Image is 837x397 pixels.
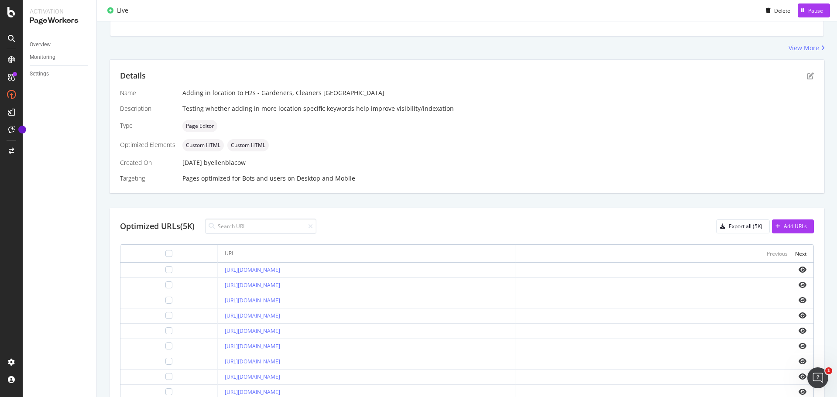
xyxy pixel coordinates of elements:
i: eye [799,266,806,273]
div: Monitoring [30,53,55,62]
div: Desktop and Mobile [297,174,355,183]
span: Custom HTML [186,143,220,148]
div: Live [117,6,128,15]
div: Description [120,104,175,113]
a: [URL][DOMAIN_NAME] [225,373,280,380]
div: Settings [30,69,49,79]
i: eye [799,281,806,288]
i: eye [799,327,806,334]
a: Settings [30,69,90,79]
div: [DATE] [182,158,814,167]
a: View More [789,44,825,52]
div: Overview [30,40,51,49]
a: [URL][DOMAIN_NAME] [225,358,280,365]
button: Pause [798,3,830,17]
button: Export all (5K) [716,219,770,233]
input: Search URL [205,219,316,234]
div: Delete [774,7,790,14]
a: [URL][DOMAIN_NAME] [225,297,280,304]
a: [URL][DOMAIN_NAME] [225,266,280,274]
a: [URL][DOMAIN_NAME] [225,281,280,289]
div: Previous [767,250,788,257]
button: Previous [767,248,788,259]
div: PageWorkers [30,16,89,26]
i: eye [799,373,806,380]
div: Created On [120,158,175,167]
div: Bots and users [242,174,286,183]
div: Adding in location to H2s - Gardeners, Cleaners [GEOGRAPHIC_DATA] [182,89,814,97]
div: Targeting [120,174,175,183]
i: eye [799,297,806,304]
div: Optimized Elements [120,140,175,149]
div: Export all (5K) [729,222,762,230]
a: [URL][DOMAIN_NAME] [225,327,280,335]
a: [URL][DOMAIN_NAME] [225,342,280,350]
button: Next [795,248,806,259]
a: Monitoring [30,53,90,62]
div: by ellenblacow [204,158,246,167]
div: Tooltip anchor [18,126,26,133]
a: Overview [30,40,90,49]
div: Pages optimized for on [182,174,814,183]
a: [URL][DOMAIN_NAME] [225,388,280,396]
i: eye [799,388,806,395]
div: Type [120,121,175,130]
span: 1 [825,367,832,374]
div: Name [120,89,175,97]
div: Add URLs [784,222,807,230]
div: Next [795,250,806,257]
button: Add URLs [772,219,814,233]
div: neutral label [227,139,269,151]
div: pen-to-square [807,72,814,79]
div: Testing whether adding in more location specific keywords help improve visibility/indexation [182,104,814,113]
i: eye [799,358,806,365]
i: eye [799,342,806,349]
div: Activation [30,7,89,16]
button: Delete [762,3,790,17]
i: eye [799,312,806,319]
a: [URL][DOMAIN_NAME] [225,312,280,319]
div: View More [789,44,819,52]
div: neutral label [182,120,217,132]
div: neutral label [182,139,224,151]
div: URL [225,250,234,257]
div: Pause [808,7,823,14]
div: Details [120,70,146,82]
iframe: Intercom live chat [807,367,828,388]
div: Optimized URLs (5K) [120,221,195,232]
span: Page Editor [186,123,214,129]
span: Custom HTML [231,143,265,148]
